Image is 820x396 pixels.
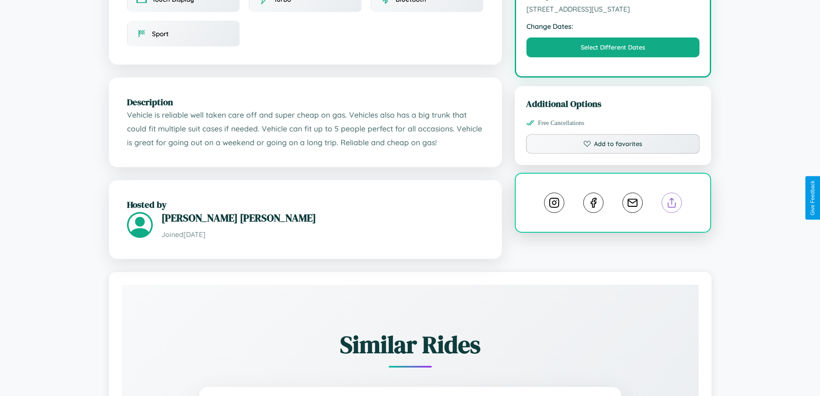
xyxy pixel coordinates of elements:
[526,5,700,13] span: [STREET_ADDRESS][US_STATE]
[526,97,700,110] h3: Additional Options
[526,22,700,31] strong: Change Dates:
[127,96,484,108] h2: Description
[810,181,816,215] div: Give Feedback
[127,198,484,211] h2: Hosted by
[161,211,484,225] h3: [PERSON_NAME] [PERSON_NAME]
[152,328,668,361] h2: Similar Rides
[127,108,484,149] p: Vehicle is reliable well taken care off and super cheap on gas. Vehicles also has a big trunk tha...
[161,228,484,241] p: Joined [DATE]
[152,30,169,38] span: Sport
[526,37,700,57] button: Select Different Dates
[526,134,700,154] button: Add to favorites
[538,119,585,127] span: Free Cancellations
